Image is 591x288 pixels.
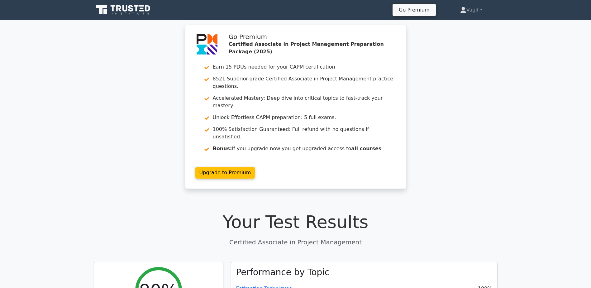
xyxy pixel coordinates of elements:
[395,6,433,14] a: Go Premium
[94,211,498,232] h1: Your Test Results
[236,267,330,278] h3: Performance by Topic
[94,238,498,247] p: Certified Associate in Project Management
[195,167,255,179] a: Upgrade to Premium
[445,4,498,16] a: Vagif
